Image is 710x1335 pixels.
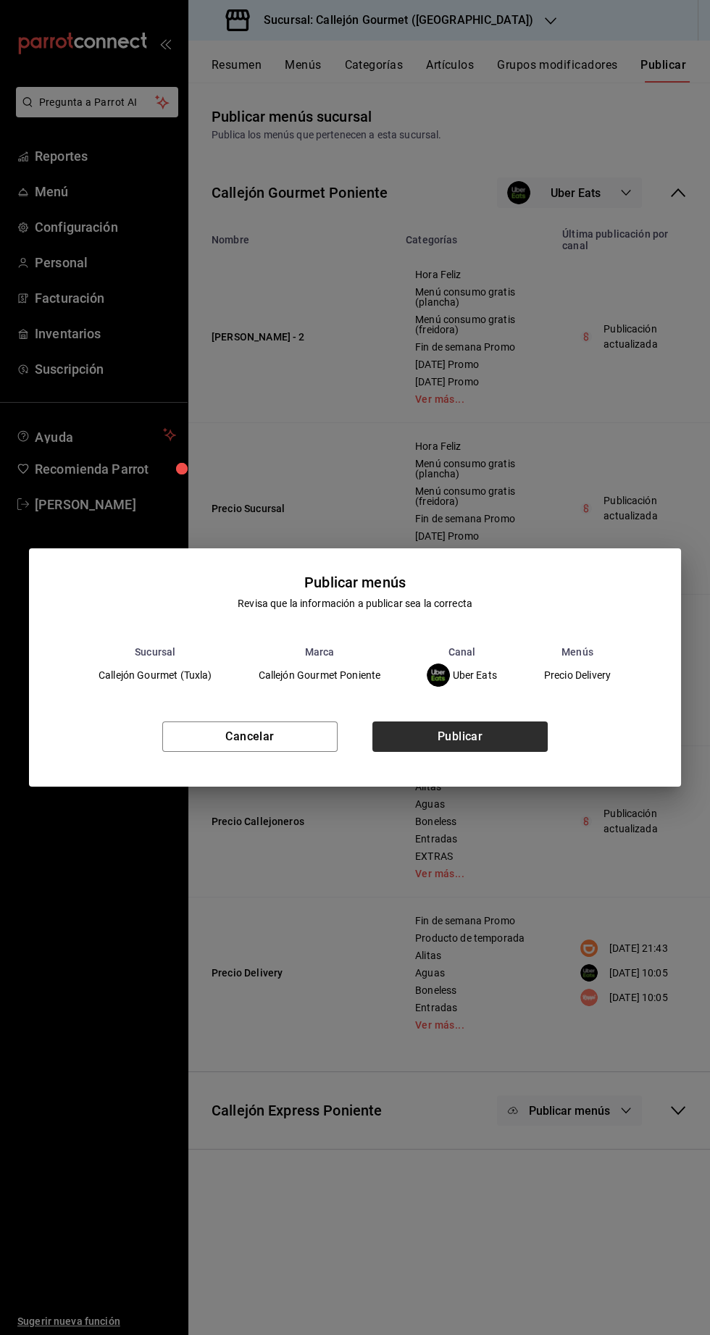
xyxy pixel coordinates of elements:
td: Callejón Gourmet Poniente [235,658,404,692]
div: Revisa que la información a publicar sea la correcta [238,596,472,611]
td: Callejón Gourmet (Tuxla) [75,658,235,692]
th: Menús [520,646,635,658]
div: Uber Eats [427,664,497,687]
th: Canal [404,646,520,658]
button: Cancelar [162,721,338,752]
button: Publicar [372,721,548,752]
span: Precio Delivery [544,670,611,680]
th: Marca [235,646,404,658]
div: Publicar menús [304,572,406,593]
th: Sucursal [75,646,235,658]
